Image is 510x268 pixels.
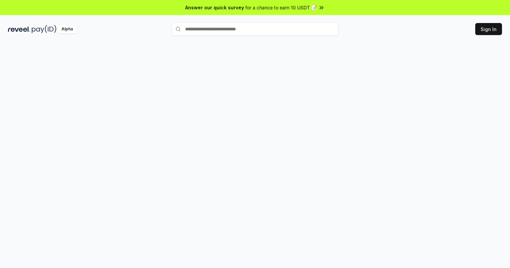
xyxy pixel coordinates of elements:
img: pay_id [32,25,56,33]
button: Sign In [475,23,502,35]
img: reveel_dark [8,25,30,33]
div: Alpha [58,25,77,33]
span: Answer our quick survey [185,4,244,11]
span: for a chance to earn 10 USDT 📝 [245,4,317,11]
